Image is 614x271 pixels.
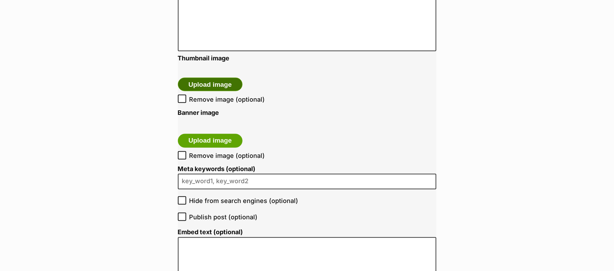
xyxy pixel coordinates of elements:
em: Banner image credit: HVAFARC [7,161,71,166]
h3: Interested in Supporting Rescue Pets? [7,118,251,124]
p: Is your business or organisation interested in organising a large-scale donation to [PERSON_NAME]... [7,129,251,144]
label: Thumbnail image [178,55,230,62]
span: Publish post (optional) [189,213,258,222]
label: Banner image [178,109,219,117]
span: Remove image (optional) [189,95,265,104]
a: [EMAIL_ADDRESS][DOMAIN_NAME] [82,137,159,142]
label: Embed text (optional) [178,229,436,236]
label: Meta keywords (optional) [178,166,436,173]
button: Upload image [178,134,243,148]
input: key_word1, key_word2 [178,174,436,189]
p: This donation from Wellness Pet Company is in addition to to support people and pets in flood-aff... [7,79,251,101]
span: Hide from search engines (optional) [189,196,298,206]
a: another eight pallets of premium pet food, which were recently distributed to NSW rescue groups [7,80,248,92]
button: Upload image [178,78,243,92]
span: Remove image (optional) [189,151,265,161]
